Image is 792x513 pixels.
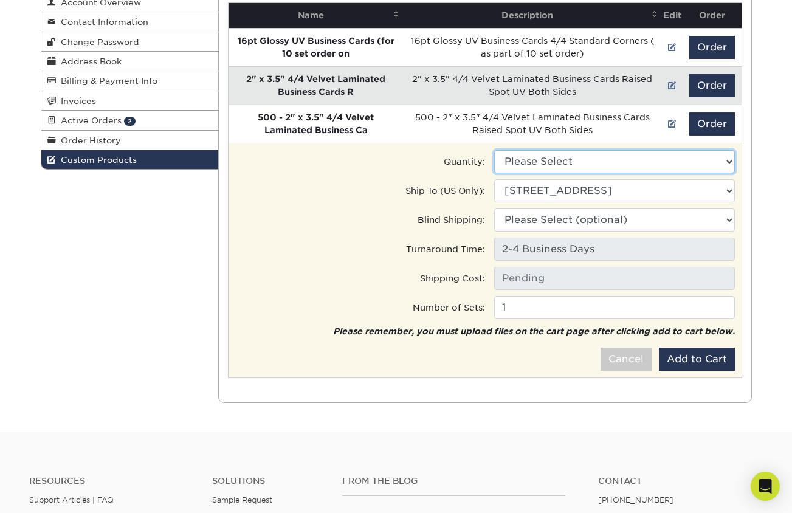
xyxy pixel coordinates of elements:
button: Order [689,36,735,59]
label: Quantity: [444,155,485,168]
h4: From the Blog [342,476,565,486]
th: Description [403,3,661,28]
a: Billing & Payment Info [41,71,219,91]
label: Ship To (US Only): [405,184,485,197]
td: 500 - 2" x 3.5" 4/4 Velvet Laminated Business Cards Raised Spot UV Both Sides [403,105,661,143]
a: Sample Request [212,495,272,504]
label: Shipping Cost: [420,272,485,284]
em: Please remember, you must upload files on the cart page after clicking add to cart below. [333,326,735,336]
button: Add to Cart [659,348,735,371]
label: Number of Sets: [413,301,485,314]
th: Edit [661,3,683,28]
div: Open Intercom Messenger [751,472,780,501]
span: Billing & Payment Info [56,76,157,86]
th: Order [683,3,741,28]
a: [PHONE_NUMBER] [598,495,673,504]
span: Invoices [56,96,96,106]
span: Change Password [56,37,139,47]
a: Contact [598,476,763,486]
label: Blind Shipping: [418,213,485,226]
span: Custom Products [56,155,137,165]
span: 2 [124,117,136,126]
td: 16pt Glossy UV Business Cards 4/4 Standard Corners ( as part of 10 set order) [403,28,661,66]
a: Address Book [41,52,219,71]
h4: Solutions [212,476,325,486]
a: Custom Products [41,150,219,169]
a: Active Orders 2 [41,111,219,130]
td: 2" x 3.5" 4/4 Velvet Laminated Business Cards Raised Spot UV Both Sides [403,66,661,105]
a: Change Password [41,32,219,52]
button: Order [689,74,735,97]
strong: 2" x 3.5" 4/4 Velvet Laminated Business Cards R [246,74,385,97]
strong: 16pt Glossy UV Business Cards (for 10 set order on [238,36,394,58]
th: Name [229,3,403,28]
a: Order History [41,131,219,150]
label: Turnaround Time: [406,243,485,255]
span: Contact Information [56,17,148,27]
a: Invoices [41,91,219,111]
a: Contact Information [41,12,219,32]
span: Order History [56,136,121,145]
strong: 500 - 2" x 3.5" 4/4 Velvet Laminated Business Ca [258,112,374,135]
input: Pending [494,267,735,290]
h4: Resources [29,476,194,486]
a: Support Articles | FAQ [29,495,114,504]
button: Cancel [601,348,652,371]
button: Order [689,112,735,136]
span: Address Book [56,57,122,66]
span: Active Orders [56,115,122,125]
